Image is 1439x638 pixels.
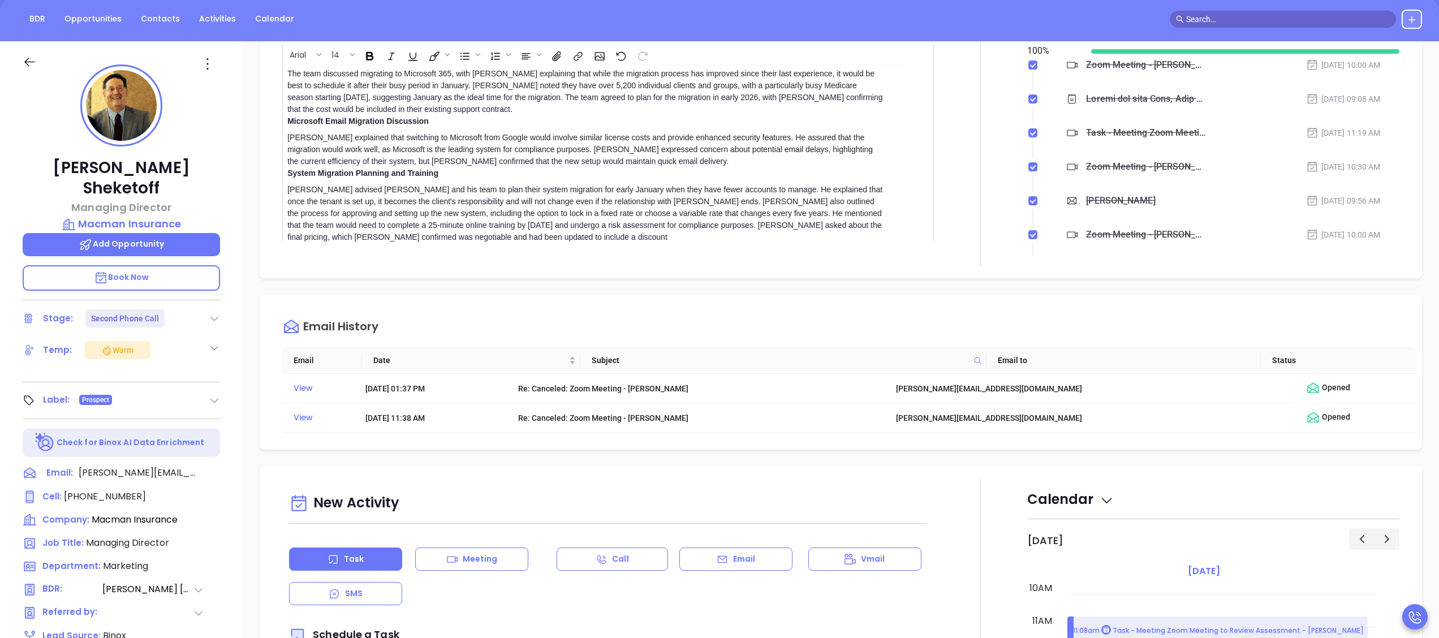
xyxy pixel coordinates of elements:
a: Calendar [248,10,301,28]
div: 100 % [1027,44,1078,58]
span: Cell : [42,490,62,502]
p: Call [612,553,628,565]
div: [PERSON_NAME][EMAIL_ADDRESS][DOMAIN_NAME] [896,412,1290,424]
h2: [DATE] [1027,534,1063,547]
th: Email to [986,347,1260,374]
a: Activities [192,10,243,28]
div: Temp: [43,342,72,359]
span: Managing Director [86,536,169,549]
div: [PERSON_NAME] advised [PERSON_NAME] and his team to plan their system migration for early January... [287,184,883,243]
span: Italic [380,45,400,64]
div: Microsoft Email Migration Discussion [287,115,883,127]
a: Contacts [134,10,187,28]
div: 11am [1030,614,1054,628]
a: Macman Insurance [23,216,220,232]
span: search [1176,15,1184,23]
p: [PERSON_NAME] Sheketoff [23,158,220,199]
span: Font size [325,45,357,64]
div: The team discussed migrating to Microsoft 365, with [PERSON_NAME] explaining that while the migra... [287,68,883,115]
span: Insert Ordered List [484,45,514,64]
p: Task [344,553,364,565]
div: [DATE] 01:37 PM [365,382,502,395]
span: Insert Image [588,45,609,64]
div: Task - Meeting Zoom Meeting - [PERSON_NAME] [1086,124,1207,141]
a: BDR [23,10,52,28]
p: Vmail [861,553,885,565]
span: Referred by: [42,606,101,620]
div: Warm [101,343,133,357]
span: Date [373,354,567,367]
img: profile-user [86,70,157,141]
div: [DATE] 09:08 AM [1306,93,1381,105]
span: [PERSON_NAME][EMAIL_ADDRESS][DOMAIN_NAME] [79,466,197,480]
div: Re: Canceled: Zoom Meeting - [PERSON_NAME] [518,412,880,424]
span: Arial [284,49,312,57]
div: Zoom Meeting - [PERSON_NAME] [1086,158,1207,175]
div: [PERSON_NAME] [1086,192,1155,209]
span: Prospect [82,394,110,406]
span: Macman Insurance [92,513,178,526]
span: Calendar [1027,490,1114,508]
span: Add Opportunity [79,238,165,249]
button: Next day [1374,528,1399,549]
div: Zoom Meeting - [PERSON_NAME] [1086,57,1207,74]
span: Align [515,45,544,64]
span: Font family [283,45,324,64]
th: Status [1261,347,1399,374]
div: Label: [43,391,70,408]
span: BDR: [42,583,101,597]
span: Job Title: [42,537,84,549]
span: Subject [592,354,969,367]
span: Email: [46,466,73,481]
span: Department: [42,560,101,572]
div: Opened [1306,411,1412,425]
span: [PHONE_NUMBER] [64,490,146,503]
span: Redo [631,45,652,64]
div: Email History [303,321,378,336]
a: Opportunities [58,10,128,28]
div: Opened [1306,381,1412,395]
div: View [294,410,350,425]
div: [DATE] 10:00 AM [1306,229,1381,241]
div: 10am [1027,581,1054,595]
a: [DATE] [1186,563,1222,579]
div: Zoom Meeting - [PERSON_NAME] [1086,226,1207,243]
div: [PERSON_NAME][EMAIL_ADDRESS][DOMAIN_NAME] [896,382,1290,395]
th: Date [362,347,580,374]
span: Bold [359,45,379,64]
div: [DATE] 10:00 AM [1306,59,1381,71]
div: Second Phone Call [91,309,160,327]
span: Book Now [94,271,149,283]
button: Arial [284,45,314,64]
div: Stage: [43,310,74,327]
p: Email [733,553,756,565]
span: Marketing [103,559,148,572]
div: New Activity [289,489,927,518]
img: Ai-Enrich-DaqCidB-.svg [35,433,55,452]
span: Insert Files [545,45,566,64]
span: Insert Unordered List [454,45,483,64]
button: 14 [326,45,348,64]
p: Managing Director [23,200,220,215]
div: [DATE] 11:19 AM [1306,127,1381,139]
div: System Migration Planning and Training [287,167,883,179]
th: Email [282,347,362,374]
p: Meeting [463,553,498,565]
span: Company: [42,514,89,525]
span: 14 [326,49,345,57]
span: Insert link [567,45,587,64]
div: [DATE] 11:38 AM [365,412,502,424]
div: View [294,381,350,396]
div: Re: Canceled: Zoom Meeting - [PERSON_NAME] [518,382,880,395]
div: Loremi dol sita Cons, Adip eli Seddo241176Eiusmodt Incididunt utl Etdolor MagnaaliQua enimadm ven... [1086,90,1207,107]
div: [DATE] 09:56 AM [1306,195,1381,207]
p: 11:08am Task - Meeting Zoom Meeting to Review Assessment - [PERSON_NAME] [1073,625,1364,637]
div: [DATE] 10:30 AM [1306,161,1381,173]
p: SMS [345,588,363,600]
div: [PERSON_NAME] explained that switching to Microsoft from Google would involve similar license cos... [287,132,883,167]
input: Search… [1186,13,1390,25]
span: [PERSON_NAME] [PERSON_NAME] [102,583,193,597]
span: Underline [402,45,422,64]
p: Check for Binox AI Data Enrichment [57,437,204,449]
